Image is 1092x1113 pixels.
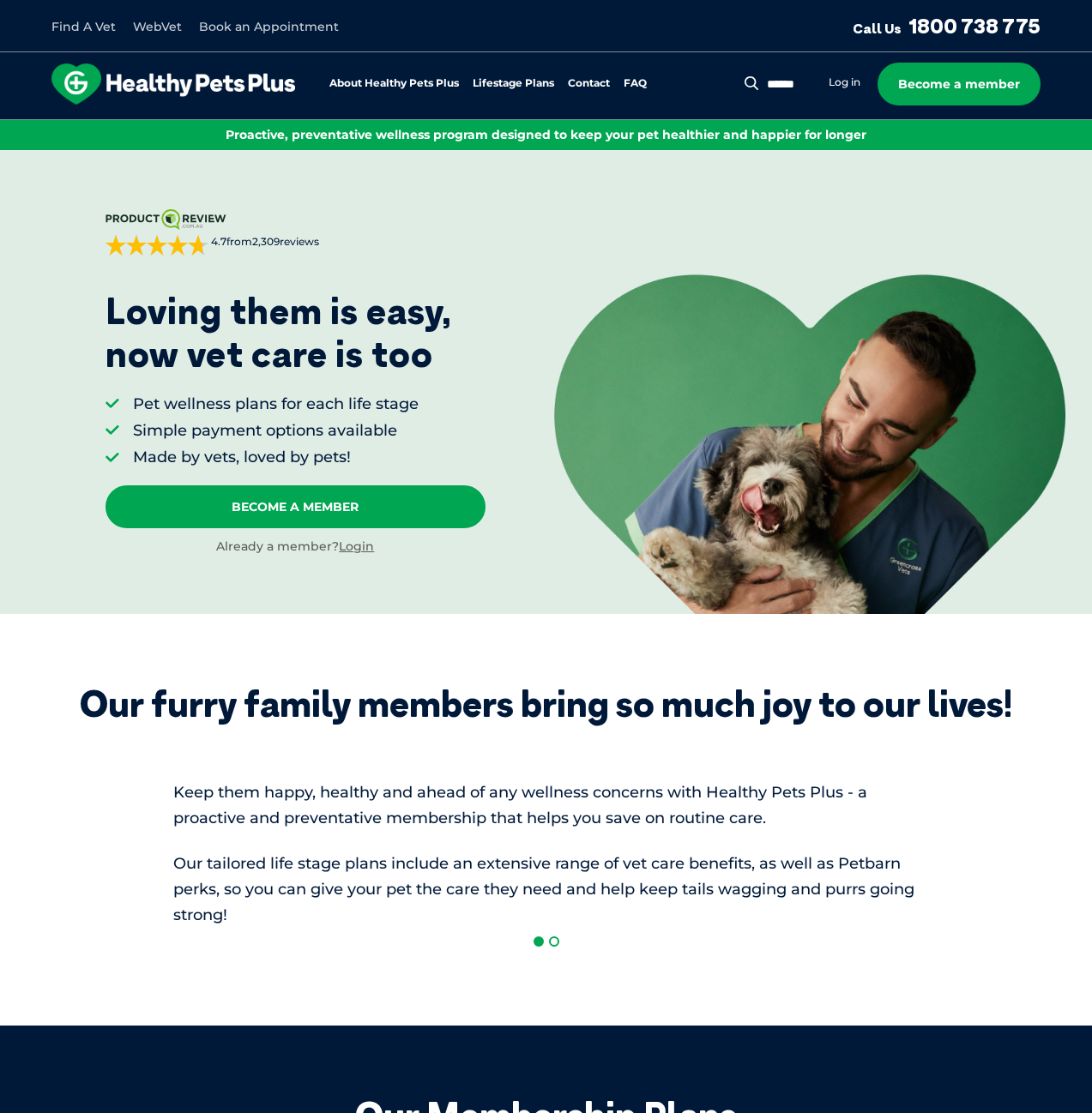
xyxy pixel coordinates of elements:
[106,209,486,256] a: 4.7from2,309reviews
[133,420,419,442] li: Simple payment options available
[329,78,459,89] a: About Healthy Pets Plus
[473,78,554,89] a: Lifestage Plans
[741,75,763,92] button: Search
[173,783,867,827] span: Keep them happy, healthy and ahead of any wellness concerns with Healthy Pets Plus - a proactive ...
[133,447,419,468] li: Made by vets, loved by pets!
[173,854,914,924] span: Our tailored life stage plans include an extensive range of vet care benefits, as well as Petbarn...
[106,485,486,528] a: Become A Member
[554,274,1065,615] img: <p>Loving them is easy, <br /> now vet care is too</p>
[106,538,486,556] div: Already a member?
[133,394,419,415] li: Pet wellness plans for each life stage
[106,235,208,256] div: 4.7 out of 5 stars
[199,19,339,34] a: Book an Appointment
[853,13,1041,39] a: Call Us1800 738 775
[252,235,319,248] span: 2,309 reviews
[80,683,1012,725] div: Our furry family members bring so much joy to our lives!
[568,78,610,89] a: Contact
[226,127,866,142] span: Proactive, preventative wellness program designed to keep your pet healthier and happier for longer
[106,290,452,376] p: Loving them is easy, now vet care is too
[133,19,182,34] a: WebVet
[878,63,1041,105] a: Become a member
[208,235,319,250] span: from
[51,63,295,105] img: hpp-logo
[211,235,226,248] strong: 4.7
[339,538,374,554] a: Login
[829,75,860,89] a: Log in
[51,19,116,34] a: Find A Vet
[624,78,647,89] a: FAQ
[853,20,902,37] span: Call Us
